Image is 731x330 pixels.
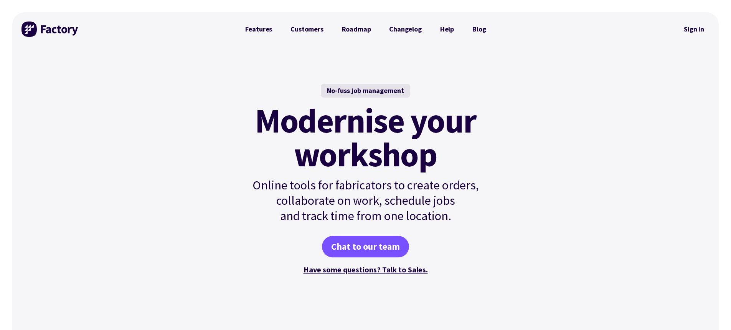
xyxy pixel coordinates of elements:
a: Customers [281,22,332,37]
a: Changelog [380,22,431,37]
nav: Primary Navigation [236,22,495,37]
a: Chat to our team [322,236,409,257]
div: No-fuss job management [321,84,410,98]
a: Sign in [678,20,710,38]
img: Factory [21,22,79,37]
a: Blog [463,22,495,37]
a: Roadmap [333,22,380,37]
p: Online tools for fabricators to create orders, collaborate on work, schedule jobs and track time ... [236,177,495,224]
a: Have some questions? Talk to Sales. [304,265,428,274]
a: Features [236,22,282,37]
nav: Secondary Navigation [678,20,710,38]
mark: Modernise your workshop [255,104,476,171]
a: Help [431,22,463,37]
